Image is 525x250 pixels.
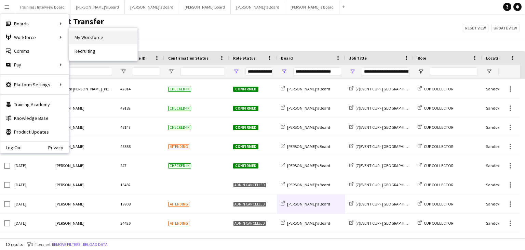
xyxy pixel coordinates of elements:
span: (7)EVENT CUP - [GEOGRAPHIC_DATA] [355,105,420,111]
a: Recruiting [69,44,137,58]
span: Role Status [233,55,256,61]
div: 19908 [116,195,164,213]
button: Open Filter Menu [168,68,174,75]
a: Log Out [0,145,22,150]
a: (7)EVENT CUP - [GEOGRAPHIC_DATA] [349,86,420,91]
span: Confirmation Status [168,55,208,61]
span: (7)EVENT CUP - [GEOGRAPHIC_DATA] [355,182,420,187]
input: Workforce ID Filter Input [133,67,160,76]
span: CUP COLLECTOR [424,86,453,91]
span: [PERSON_NAME]'s Board [287,201,330,207]
span: (7)EVENT CUP - [GEOGRAPHIC_DATA] [355,86,420,91]
a: CUP COLLECTOR [418,125,453,130]
input: Confirmation Status Filter Input [180,67,225,76]
span: [PERSON_NAME] [55,105,84,111]
a: (7)EVENT CUP - [GEOGRAPHIC_DATA] [349,105,420,111]
span: 3 filters set [31,242,51,247]
span: [PERSON_NAME]'s Board [287,221,330,226]
span: Role [418,55,426,61]
a: Training Academy [0,98,69,111]
span: Job Title [349,55,367,61]
button: Reset view [463,24,488,32]
div: [DATE] [10,175,51,194]
div: 16482 [116,175,164,194]
span: Attending [168,221,189,226]
a: Privacy [48,145,69,150]
span: Checked-in [168,106,191,111]
a: (7)EVENT CUP - [GEOGRAPHIC_DATA] [349,144,420,149]
a: (7)EVENT CUP - [GEOGRAPHIC_DATA] [349,201,420,207]
a: CUP COLLECTOR [418,86,453,91]
span: (7)EVENT CUP - [GEOGRAPHIC_DATA] [355,144,420,149]
a: [PERSON_NAME]'s Board [281,125,330,130]
input: Name Filter Input [68,67,112,76]
span: Confirmed [233,163,258,168]
a: Comms [0,44,69,58]
a: (7)EVENT CUP - [GEOGRAPHIC_DATA] [349,163,420,168]
button: Remove filters [51,241,82,248]
button: [PERSON_NAME]'s Board [70,0,125,14]
button: Open Filter Menu [233,68,239,75]
span: [PERSON_NAME]'s Board [287,86,330,91]
button: [PERSON_NAME] Board [179,0,231,14]
a: [PERSON_NAME]'s Board [281,86,330,91]
a: [PERSON_NAME]'s Board [281,105,330,111]
div: Platform Settings [0,78,69,91]
span: [PERSON_NAME]'s Board [287,105,330,111]
span: (7)EVENT CUP - [GEOGRAPHIC_DATA] [355,125,420,130]
span: CUP COLLECTOR [424,144,453,149]
div: 34426 [116,214,164,233]
a: CUP COLLECTOR [418,163,453,168]
span: Checked-in [168,87,191,92]
span: Confirmed [233,144,258,149]
span: Checked-in [168,125,191,130]
span: Location [486,55,503,61]
a: (7)EVENT CUP - [GEOGRAPHIC_DATA] [349,182,420,187]
span: Menyelek [PERSON_NAME] [PERSON_NAME] [55,86,132,91]
button: Reload data [82,241,109,248]
button: [PERSON_NAME]'s Board [285,0,339,14]
span: [PERSON_NAME] [55,125,84,130]
span: CUP COLLECTOR [424,221,453,226]
span: (7)EVENT CUP - [GEOGRAPHIC_DATA] [355,201,420,207]
span: Admin cancelled [233,183,266,188]
a: My Workforce [69,30,137,44]
button: Open Filter Menu [418,68,424,75]
a: Product Updates [0,125,69,139]
span: [PERSON_NAME]'s Board [287,182,330,187]
span: Board [281,55,293,61]
a: (7)EVENT CUP - [GEOGRAPHIC_DATA] [349,125,420,130]
a: [PERSON_NAME]'s Board [281,201,330,207]
span: [PERSON_NAME] [55,201,84,207]
span: [PERSON_NAME] [55,221,84,226]
div: Pay [0,58,69,72]
span: CUP COLLECTOR [424,182,453,187]
a: [PERSON_NAME]'s Board [281,163,330,168]
span: [PERSON_NAME] [55,182,84,187]
div: [DATE] [10,156,51,175]
a: [PERSON_NAME]'s Board [281,182,330,187]
span: CUP COLLECTOR [424,105,453,111]
a: [PERSON_NAME]'s Board [281,221,330,226]
span: Attending [168,144,189,149]
span: (7)EVENT CUP - [GEOGRAPHIC_DATA] [355,221,420,226]
span: Confirmed [233,106,258,111]
a: CUP COLLECTOR [418,201,453,207]
span: Admin cancelled [233,221,266,226]
a: CUP COLLECTOR [418,105,453,111]
button: [PERSON_NAME]'s Board [125,0,179,14]
span: [PERSON_NAME] [55,144,84,149]
button: Training / Interview Board [14,0,70,14]
a: CUP COLLECTOR [418,144,453,149]
a: (7)EVENT CUP - [GEOGRAPHIC_DATA] [349,221,420,226]
div: Workforce [0,30,69,44]
span: [PERSON_NAME]'s Board [287,144,330,149]
a: Knowledge Base [0,111,69,125]
a: [PERSON_NAME]'s Board [281,144,330,149]
button: Open Filter Menu [120,68,126,75]
div: 48147 [116,118,164,137]
a: CUP COLLECTOR [418,221,453,226]
div: [DATE] [10,195,51,213]
button: Update view [491,24,520,32]
div: 42814 [116,79,164,98]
